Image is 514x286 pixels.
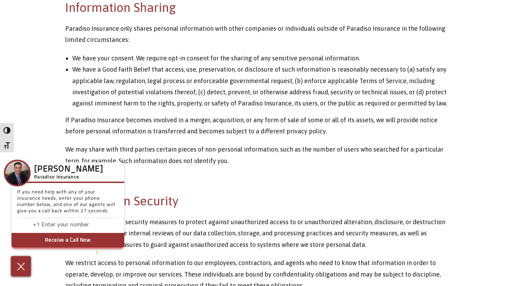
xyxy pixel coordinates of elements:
li: We have a Good Faith Belief that access, use, preservation, or disclosure of such information is ... [72,64,449,109]
p: If you need help with any of your insurance needs, enter your phone number below, and one of our ... [17,189,119,218]
p: We may share with third parties certain pieces of non-personal information, such as the number of... [65,144,449,167]
img: Company Icon [5,161,29,185]
h5: Paradiso Insurance [34,174,103,181]
input: Enter country code [21,220,42,230]
img: Cross icon [15,260,27,272]
input: Enter phone number [42,220,111,230]
p: Paradiso Insurance only shares personal information with other companies or individuals outside o... [65,23,449,46]
h2: Information Security [65,192,449,210]
a: We'rePowered by iconbyResponseiQ [85,250,124,255]
p: We take appropriate security measures to protect against unauthorized access to or unauthorized a... [65,217,449,250]
span: We're by [85,250,103,255]
p: If Paradiso Insurance becomes involved in a merger, acquisition, or any form of sale of some or a... [65,115,449,137]
h3: [PERSON_NAME] [34,167,103,173]
img: Powered by icon [96,250,99,255]
li: We have your consent. We require opt-in consent for the sharing of any sensitive personal informa... [72,53,449,64]
button: Receive a Call Now [12,233,124,249]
